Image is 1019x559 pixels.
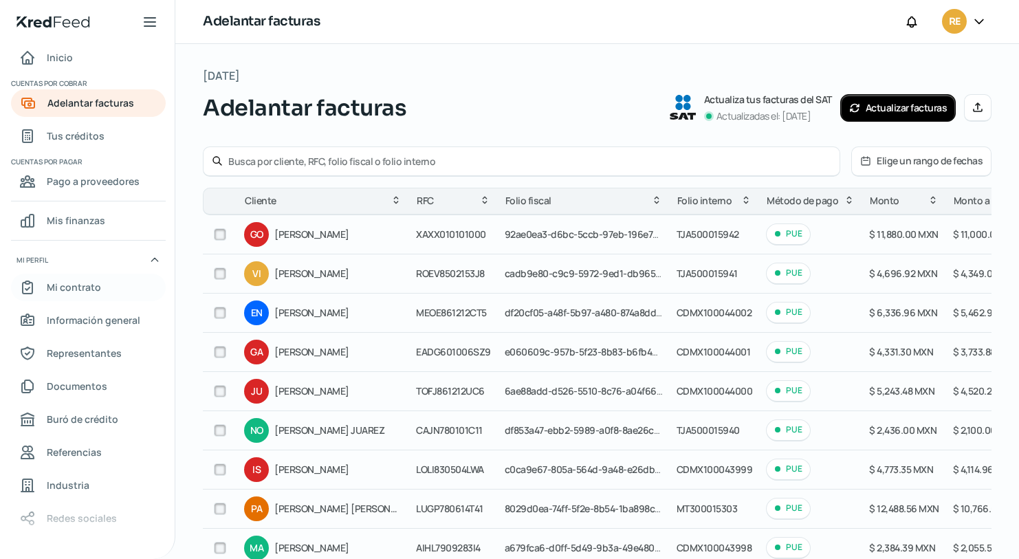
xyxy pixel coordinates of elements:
[203,12,320,32] h1: Adelantar facturas
[505,502,683,515] span: 8029d0ea-74ff-5f2e-8b54-1ba898c66935
[47,509,117,527] span: Redes sociales
[47,212,105,229] span: Mis finanzas
[505,424,683,437] span: df853a47-ebb2-5989-a0f8-8ae26c144835
[11,77,164,89] span: Cuentas por cobrar
[505,463,692,476] span: c0ca9e67-805a-564d-9a48-e26dbec207da
[17,254,48,266] span: Mi perfil
[47,278,101,296] span: Mi contrato
[11,44,166,72] a: Inicio
[274,226,402,243] span: [PERSON_NAME]
[245,193,276,209] span: Cliente
[274,501,402,517] span: [PERSON_NAME] [PERSON_NAME]
[869,502,939,515] span: $ 12,488.56 MXN
[766,419,811,441] div: PUE
[505,193,551,209] span: Folio fiscal
[677,267,738,280] span: TJA500015941
[416,424,483,437] span: CAJN780101C11
[11,340,166,367] a: Representantes
[670,95,696,120] img: SAT logo
[677,228,739,241] span: TJA500015942
[11,505,166,532] a: Redes sociales
[677,345,751,358] span: CDMX100044001
[244,340,269,364] div: GA
[11,207,166,234] a: Mis finanzas
[47,377,107,395] span: Documentos
[677,306,752,319] span: CDMX100044002
[416,306,487,319] span: MEOE861212CT5
[953,424,1018,437] span: $ 2,100.00 MXN
[766,380,811,402] div: PUE
[953,541,1018,554] span: $ 2,055.51 MXN
[47,94,134,111] span: Adelantar facturas
[416,384,485,397] span: TOFJ861212UC6
[870,193,899,209] span: Monto
[677,193,732,209] span: Folio interno
[416,345,491,358] span: EADG601006SZ9
[716,108,811,124] p: Actualizadas el: [DATE]
[416,267,485,280] span: ROEV8502153J8
[869,228,939,241] span: $ 11,880.00 MXN
[47,173,140,190] span: Pago a proveedores
[953,384,1019,397] span: $ 4,520.24 MXN
[766,263,811,284] div: PUE
[766,341,811,362] div: PUE
[677,424,740,437] span: TJA500015940
[244,379,269,404] div: JU
[11,274,166,301] a: Mi contrato
[203,91,406,124] span: Adelantar facturas
[11,168,166,195] a: Pago a proveedores
[47,127,105,144] span: Tus créditos
[767,193,838,209] span: Método de pago
[203,66,240,86] span: [DATE]
[11,155,164,168] span: Cuentas por pagar
[244,261,269,286] div: VI
[840,94,956,122] button: Actualizar facturas
[677,541,752,554] span: CDMX100043998
[949,14,960,30] span: RE
[274,265,402,282] span: [PERSON_NAME]
[274,540,402,556] span: [PERSON_NAME]
[677,502,738,515] span: MT300015303
[228,155,831,168] input: Busca por cliente, RFC, folio fiscal o folio interno
[11,307,166,334] a: Información general
[505,306,682,319] span: df20cf05-a48f-5b97-a480-874a8dd3daa7
[677,384,753,397] span: CDMX100044000
[416,541,481,554] span: AIHL7909283I4
[766,459,811,480] div: PUE
[869,541,935,554] span: $ 2,384.39 MXN
[274,383,402,399] span: [PERSON_NAME]
[244,300,269,325] div: EN
[869,267,937,280] span: $ 4,696.92 MXN
[953,463,1016,476] span: $ 4,114.96 MXN
[11,373,166,400] a: Documentos
[11,439,166,466] a: Referencias
[47,344,122,362] span: Representantes
[766,223,811,245] div: PUE
[766,537,811,558] div: PUE
[274,461,402,478] span: [PERSON_NAME]
[869,345,933,358] span: $ 4,331.30 MXN
[505,541,687,554] span: a679fca6-d0ff-5d49-9b3a-49e4809e9ce3
[244,457,269,482] div: IS
[677,463,753,476] span: CDMX100043999
[11,406,166,433] a: Buró de crédito
[416,502,483,515] span: LUGP780614T41
[274,344,402,360] span: [PERSON_NAME]
[244,496,269,521] div: PA
[47,410,118,428] span: Buró de crédito
[416,228,486,241] span: XAXX010101000
[274,305,402,321] span: [PERSON_NAME]
[766,498,811,519] div: PUE
[11,89,166,117] a: Adelantar facturas
[505,267,692,280] span: cadb9e80-c9c9-5972-9ed1-db965483bcce
[505,345,691,358] span: e060609c-957b-5f23-8b83-b6fb4d29bc56
[47,311,140,329] span: Información general
[417,193,434,209] span: RFC
[47,443,102,461] span: Referencias
[704,91,832,108] p: Actualiza tus facturas del SAT
[11,122,166,150] a: Tus créditos
[869,306,937,319] span: $ 6,336.96 MXN
[505,384,688,397] span: 6ae88add-d526-5510-8c76-a04f66621462
[505,228,687,241] span: 92ae0ea3-d6bc-5ccb-97eb-196e729e1fd8
[953,345,1018,358] span: $ 3,733.88 MXN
